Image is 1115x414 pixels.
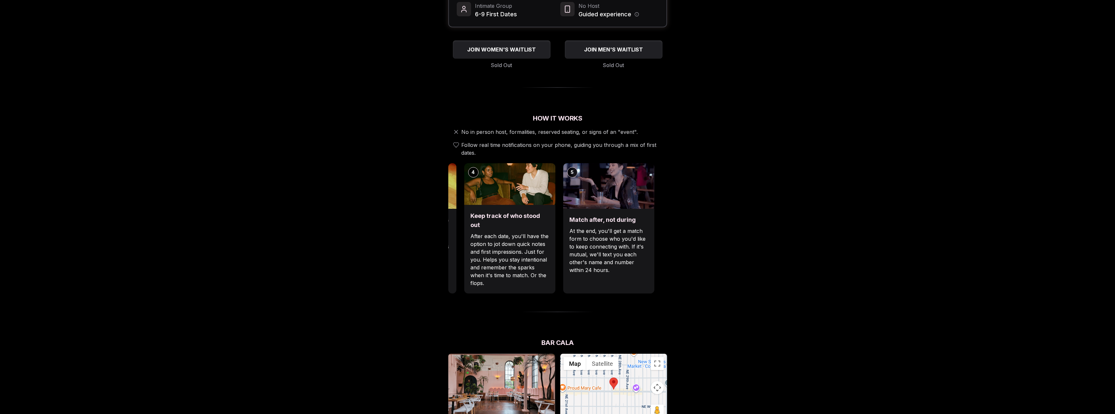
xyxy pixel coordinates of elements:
[468,167,478,178] div: 4
[569,215,648,224] h3: Match after, not during
[586,357,619,370] button: Show satellite imagery
[466,46,537,53] span: JOIN WOMEN'S WAITLIST
[583,46,644,53] span: JOIN MEN'S WAITLIST
[651,381,664,394] button: Map camera controls
[448,338,667,347] h2: Bar Cala
[453,40,551,59] button: JOIN WOMEN'S WAITLIST - Sold Out
[475,10,517,19] span: 6-9 First Dates
[491,61,512,69] span: Sold Out
[475,2,517,10] span: Intimate Group
[569,227,648,274] p: At the end, you'll get a match form to choose who you'd like to keep connecting with. If it's mut...
[578,10,631,19] span: Guided experience
[470,232,549,287] p: After each date, you'll have the option to jot down quick notes and first impressions. Just for y...
[461,128,638,136] span: No in person host, formalities, reserved seating, or signs of an "event".
[470,211,549,230] h3: Keep track of who stood out
[603,61,624,69] span: Sold Out
[567,167,577,178] div: 5
[461,141,664,157] span: Follow real time notifications on your phone, guiding you through a mix of first dates.
[651,357,664,370] button: Toggle fullscreen view
[565,40,662,59] button: JOIN MEN'S WAITLIST - Sold Out
[448,114,667,123] h2: How It Works
[371,227,450,274] p: Each date will have new convo prompts on screen to help break the ice. Cycle through as many as y...
[634,12,639,17] button: Host information
[563,163,654,209] img: Match after, not during
[464,163,555,205] img: Keep track of who stood out
[564,357,586,370] button: Show street map
[371,215,450,224] h3: Break the ice with prompts
[365,163,456,209] img: Break the ice with prompts
[578,2,639,10] span: No Host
